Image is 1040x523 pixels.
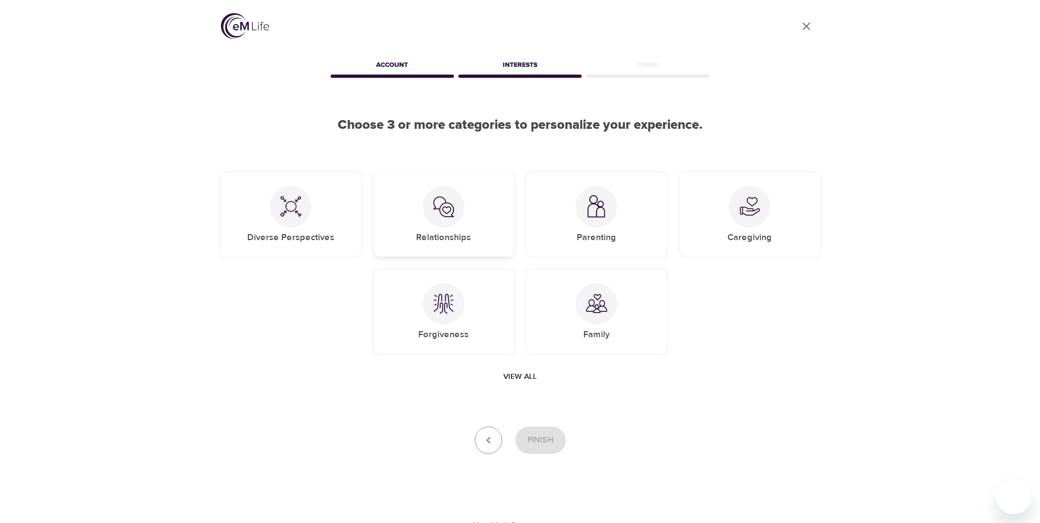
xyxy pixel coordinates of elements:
[221,13,269,39] img: logo
[499,367,541,387] button: View all
[583,329,610,340] h5: Family
[416,232,471,243] h5: Relationships
[738,196,760,218] img: Caregiving
[418,329,469,340] h5: Forgiveness
[793,13,820,39] a: close
[221,117,820,133] h2: Choose 3 or more categories to personalize your experience.
[503,370,537,384] span: View all
[527,173,667,257] div: ParentingParenting
[374,270,514,354] div: ForgivenessForgiveness
[586,195,607,218] img: Parenting
[433,196,454,218] img: Relationships
[433,293,454,315] img: Forgiveness
[996,479,1031,514] iframe: Button to launch messaging window
[577,232,616,243] h5: Parenting
[728,232,772,243] h5: Caregiving
[527,270,667,354] div: FamilyFamily
[280,196,302,218] img: Diverse Perspectives
[221,173,361,257] div: Diverse PerspectivesDiverse Perspectives
[374,173,514,257] div: RelationshipsRelationships
[680,173,820,257] div: CaregivingCaregiving
[247,232,334,243] h5: Diverse Perspectives
[586,293,607,315] img: Family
